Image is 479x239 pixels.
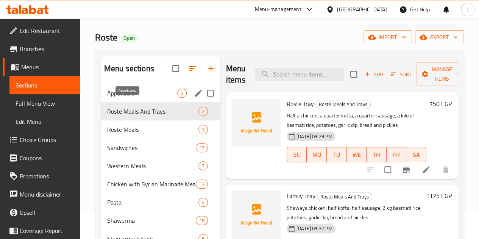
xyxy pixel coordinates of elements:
p: Shawaya chicken, half kofta, half sausage, 2 kg basmati rice, potatoes, garlic dip, bread and pic... [287,203,423,222]
button: Branch-specific-item [397,161,415,179]
a: Sections [9,76,80,94]
span: Roste Meals And Trays [317,192,372,201]
span: Choice Groups [20,135,74,144]
button: FR [387,147,407,162]
span: Sections [16,81,74,90]
span: 4 [199,199,208,206]
span: FR [390,149,404,160]
span: 18 [196,217,208,224]
button: import [364,30,412,44]
button: edit [193,87,204,99]
span: [DATE] 09:37 PM [293,225,335,232]
span: TU [330,149,344,160]
button: export [415,30,464,44]
span: [DATE] 09:29 PM [293,133,335,140]
h6: 1125 EGP [426,191,452,201]
span: import [370,33,406,42]
div: items [177,89,187,98]
span: Roste Meals [107,125,198,134]
span: Menu disclaimer [20,190,74,199]
button: delete [437,161,455,179]
a: Coupons [3,149,80,167]
span: Roste Tray [287,98,314,109]
a: Choice Groups [3,131,80,149]
a: Edit Restaurant [3,22,80,40]
div: Shawerma18 [101,211,220,230]
span: Menus [21,62,74,72]
span: Chicken with Syrian Marinade Meals [107,180,196,189]
span: Roste [95,29,117,46]
a: Menus [3,58,80,76]
div: Roste Meals And Trays2 [101,102,220,120]
button: SA [406,147,426,162]
span: Edit Restaurant [20,26,74,35]
div: Appetizers6edit [101,84,220,102]
h2: Menu sections [104,63,154,74]
a: Menu disclaimer [3,185,80,203]
span: SA [409,149,423,160]
span: 3 [199,126,208,133]
span: TH [370,149,384,160]
span: MO [310,149,324,160]
a: Promotions [3,167,80,185]
span: Edit Menu [16,117,74,126]
span: WE [350,149,364,160]
span: 7 [199,162,208,170]
span: Manage items [423,65,461,84]
span: 12 [196,181,208,188]
span: Coupons [20,153,74,162]
span: export [421,33,458,42]
div: Sandwiches17 [101,139,220,157]
div: items [198,198,208,207]
h6: 750 EGP [429,98,452,109]
span: Open [120,35,138,41]
a: Edit Menu [9,112,80,131]
div: items [196,216,208,225]
span: Promotions [20,172,74,181]
img: Roste Tray [232,98,281,147]
button: Add [362,69,386,80]
button: TU [327,147,347,162]
div: items [198,161,208,170]
button: Manage items [417,62,467,86]
div: Chicken with Syrian Marinade Meals12 [101,175,220,193]
span: 17 [196,144,208,152]
span: Branches [20,44,74,53]
span: Appetizers [107,89,177,98]
span: Western Meals [107,161,198,170]
div: Open [120,34,138,43]
a: Upsell [3,203,80,222]
span: Full Menu View [16,99,74,108]
h2: Menu items [226,63,246,86]
button: WE [347,147,367,162]
img: Family Tray [232,191,281,239]
button: MO [307,147,327,162]
span: Roste Meals And Trays [316,100,370,109]
span: Add item [362,69,386,80]
div: items [196,180,208,189]
span: L [466,5,469,14]
span: Sort items [386,69,417,80]
button: Sort [389,69,413,80]
div: items [196,143,208,152]
input: search [255,68,344,81]
button: Add section [202,59,220,78]
span: 6 [178,90,186,97]
span: Select section [346,66,362,82]
span: Pasta [107,198,198,207]
div: Western Meals7 [101,157,220,175]
span: SU [290,149,304,160]
span: Upsell [20,208,74,217]
div: Roste Meals3 [101,120,220,139]
div: items [198,125,208,134]
div: [GEOGRAPHIC_DATA] [337,5,387,14]
span: Add [364,70,384,79]
span: Select all sections [168,61,184,77]
span: Roste Meals And Trays [107,107,198,116]
span: Sort sections [184,59,202,78]
button: TH [367,147,387,162]
div: Menu-management [255,5,301,14]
